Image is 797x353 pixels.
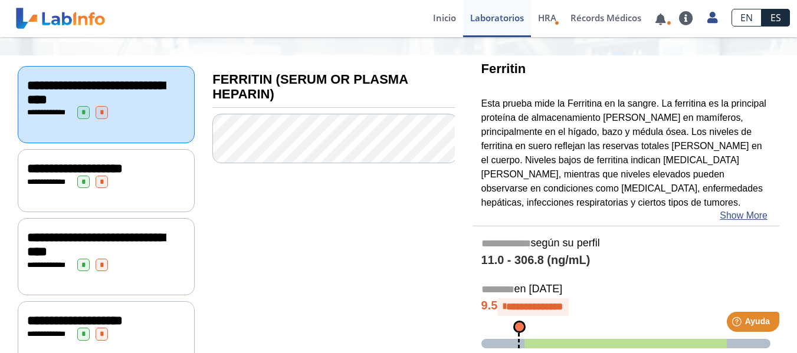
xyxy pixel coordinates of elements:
[481,61,526,76] b: Ferritin
[762,9,790,27] a: ES
[481,283,770,296] h5: en [DATE]
[538,12,556,24] span: HRA
[481,298,770,316] h4: 9.5
[481,237,770,250] h5: según su perfil
[481,253,770,268] h4: 11.0 - 306.8 (ng/mL)
[481,97,770,209] p: Esta prueba mide la Ferritina en la sangre. La ferritina es la principal proteína de almacenamien...
[732,9,762,27] a: EN
[212,72,408,101] b: FERRITIN (SERUM OR PLASMA HEPARIN)
[692,307,784,340] iframe: Help widget launcher
[720,209,768,223] a: Show More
